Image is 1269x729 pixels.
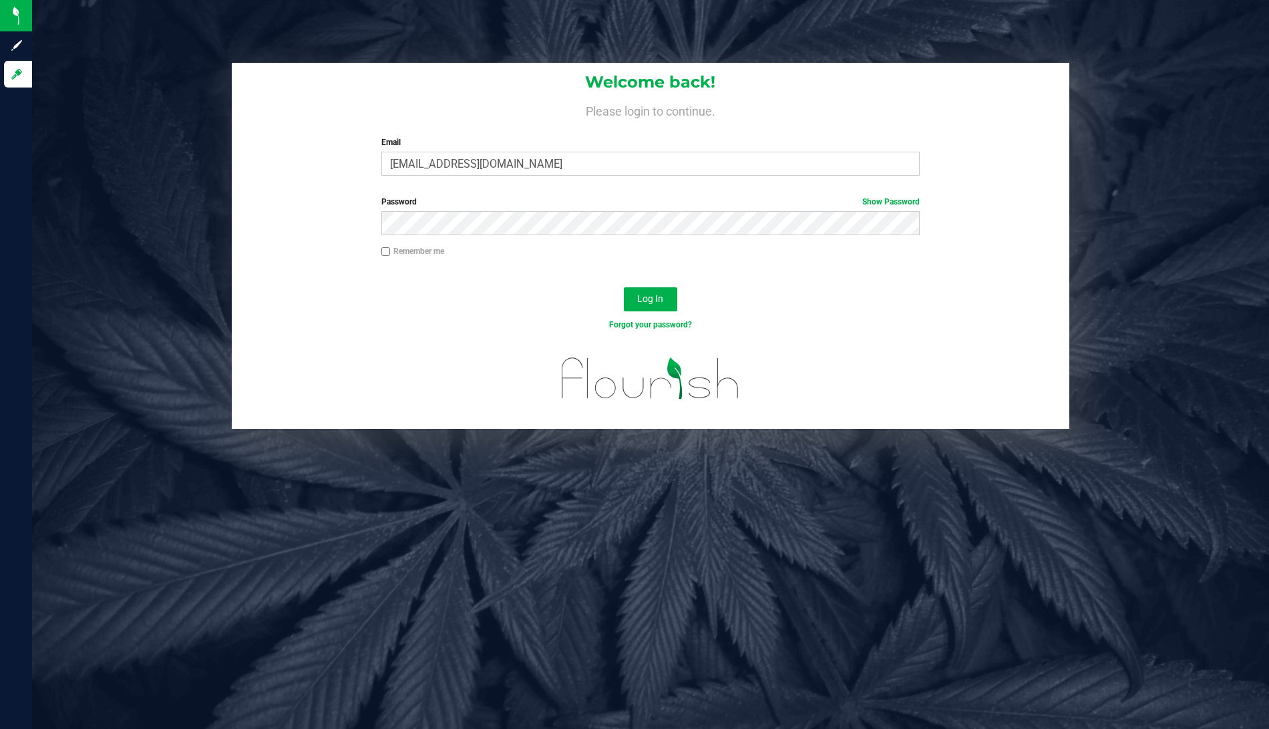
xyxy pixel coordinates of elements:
inline-svg: Log in [10,67,23,81]
button: Log In [624,287,677,311]
h1: Welcome back! [232,74,1070,91]
img: flourish_logo.svg [546,345,755,412]
label: Email [381,136,920,148]
span: Log In [637,293,663,304]
a: Show Password [862,197,920,206]
label: Remember me [381,245,444,257]
input: Remember me [381,247,391,257]
inline-svg: Sign up [10,39,23,52]
a: Forgot your password? [609,320,692,329]
h4: Please login to continue. [232,102,1070,118]
span: Password [381,197,417,206]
